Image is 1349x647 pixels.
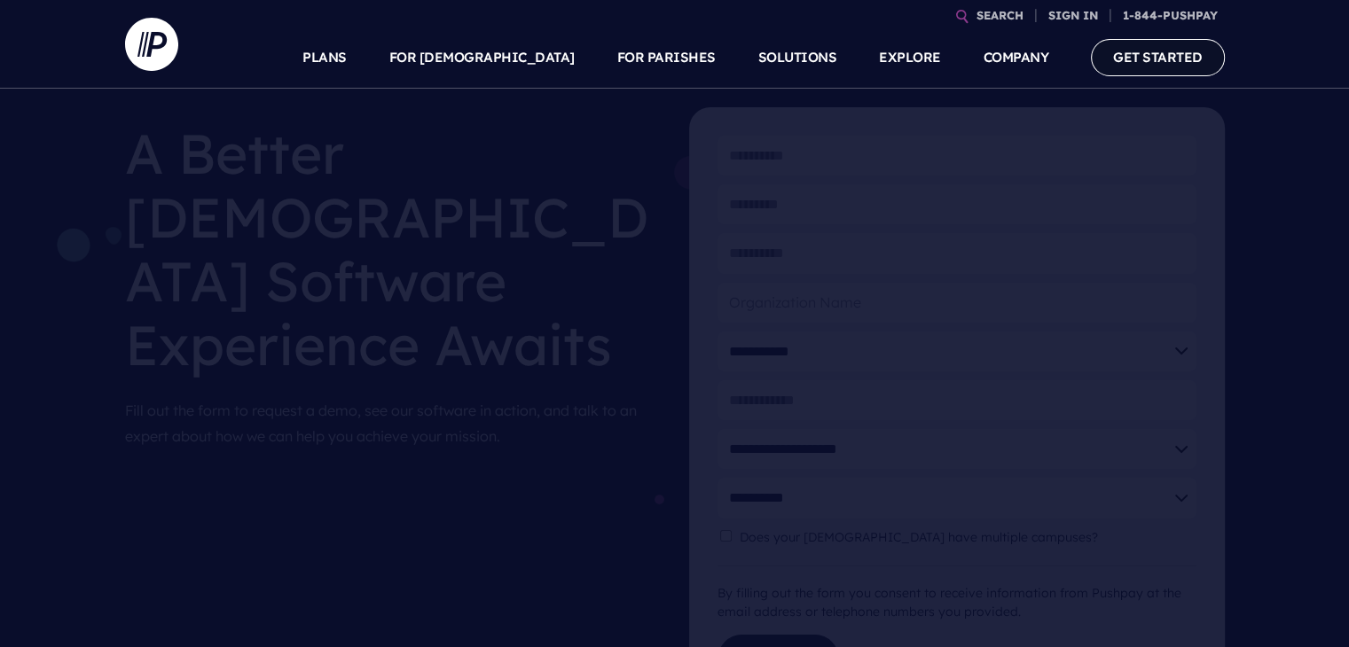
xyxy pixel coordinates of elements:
[617,27,716,89] a: FOR PARISHES
[984,27,1049,89] a: COMPANY
[879,27,941,89] a: EXPLORE
[1091,39,1225,75] a: GET STARTED
[302,27,347,89] a: PLANS
[758,27,837,89] a: SOLUTIONS
[389,27,575,89] a: FOR [DEMOGRAPHIC_DATA]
